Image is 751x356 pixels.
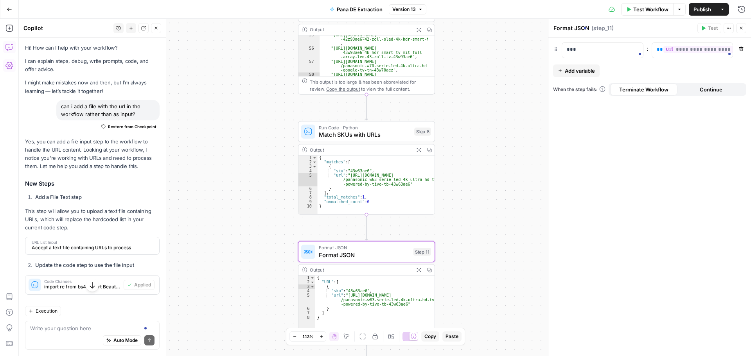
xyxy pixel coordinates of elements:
span: Run Code · Python [319,124,411,131]
div: Step 8 [414,128,431,136]
div: Run Code · PythonMatch SKUs with URLsStep 8Output{ "matches":[ { "sku":"43w63ae6", "url":"[URL][D... [298,121,435,215]
div: 57 [298,59,320,73]
span: 113% [302,333,313,340]
span: : [647,44,649,53]
span: Test [708,25,718,32]
button: Restore from Checkpoint [98,122,160,131]
button: Continue [677,83,745,96]
div: 10 [298,204,318,208]
span: Continue [700,86,722,93]
button: Test Workflow [621,3,673,16]
span: ( step_11 ) [591,24,614,32]
div: 5 [298,293,315,306]
p: This step will allow you to upload a text file containing URLs, which will replace the hardcoded ... [25,207,160,232]
span: Version 13 [392,6,416,13]
span: Restore from Checkpoint [108,123,156,130]
span: Test Workflow [633,5,668,13]
strong: Update the code step to use the file input [35,262,134,268]
span: Toggle code folding, rows 1 through 10 [312,156,317,160]
div: Output [310,146,411,153]
div: 5 [298,173,318,186]
div: 8 [298,195,318,199]
div: Step 11 [413,248,431,256]
button: Pana DE Extraction [325,3,387,16]
span: Toggle code folding, rows 3 through 6 [310,284,314,289]
span: Format JSON [319,250,410,259]
span: Copy the output [326,86,360,91]
div: 9 [298,200,318,204]
span: Add variable [565,67,595,75]
div: 1 [298,156,318,160]
span: Toggle code folding, rows 2 through 7 [312,160,317,164]
span: Accept a text file containing URLs to process [32,244,151,251]
h3: New Steps [25,179,160,189]
div: Format JSONFormat JSONStep 11Output{ "URL":[ { "sku":"43w63ae6", "url":"[URL][DOMAIN_NAME] /panas... [298,241,435,335]
span: Toggle code folding, rows 2 through 7 [310,280,314,284]
span: Applied [134,281,151,288]
div: 3 [298,284,315,289]
a: When the step fails: [553,86,605,93]
span: Execution [36,308,57,315]
button: Execution [25,306,61,316]
button: Add variable [553,64,600,77]
div: 4 [298,169,318,173]
div: 6 [298,306,315,311]
button: Test [697,23,721,33]
span: Terminate Workflow [619,86,668,93]
div: 7 [298,191,318,195]
span: Format JSON [319,244,410,251]
div: This output is too large & has been abbreviated for review. to view the full content. [310,78,431,92]
g: Edge from step_8 to step_11 [365,215,368,240]
div: Output [310,266,411,273]
span: URL List Input [32,240,151,244]
div: 4 [298,289,315,293]
span: Toggle code folding, rows 1 through 8 [310,275,314,280]
div: 6 [298,186,318,191]
span: import re from bs4 import BeautifulSoup # Parse the sitemap XML soup = BeautifulSoup(step_1['outp... [319,10,411,19]
p: I might make mistakes now and then, but I’m always learning — let’s tackle it together! [25,79,160,95]
span: Toggle code folding, rows 3 through 6 [312,164,317,168]
div: can i add a file with the url in the workflow rather than as input? [56,100,160,120]
button: Copy [421,331,439,342]
div: 58 [298,72,320,86]
div: 3 [298,164,318,168]
div: Copilot [23,24,111,32]
div: Output [310,26,411,33]
p: This solution: [25,300,160,308]
span: Publish [694,5,711,13]
button: Applied [124,280,155,290]
textarea: Format JSON [553,24,589,32]
div: 7 [298,311,315,315]
button: Paste [442,331,462,342]
div: 1 [298,275,315,280]
span: Pana DE Extraction [337,5,383,13]
span: import re from bs4 import BeautifulSoup # Parse the sitemap XML soup = BeautifulSoup(step_1['outp... [44,283,120,290]
div: 56 [298,46,320,59]
div: 2 [298,160,318,164]
p: Hi! How can I help with your workflow? [25,44,160,52]
span: Match SKUs with URLs [319,130,411,139]
g: Edge from step_2 to step_8 [365,95,368,120]
div: 2 [298,280,315,284]
button: Version 13 [389,4,426,14]
div: 55 [298,33,320,46]
span: Code Changes [44,279,120,283]
span: Auto Mode [113,337,138,344]
strong: Add a File Text step [35,194,82,200]
button: Auto Mode [103,335,141,345]
div: import re from bs4 import BeautifulSoup # Parse the sitemap XML soup = BeautifulSoup(step_1['outp... [298,1,435,94]
button: Publish [689,3,716,16]
p: Yes, you can add a file input step to the workflow to handle the URL content. Looking at your wor... [25,138,160,171]
p: I can explain steps, debug, write prompts, code, and offer advice. [25,57,160,73]
span: Paste [446,333,458,340]
span: Copy [424,333,436,340]
div: 8 [298,315,315,320]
